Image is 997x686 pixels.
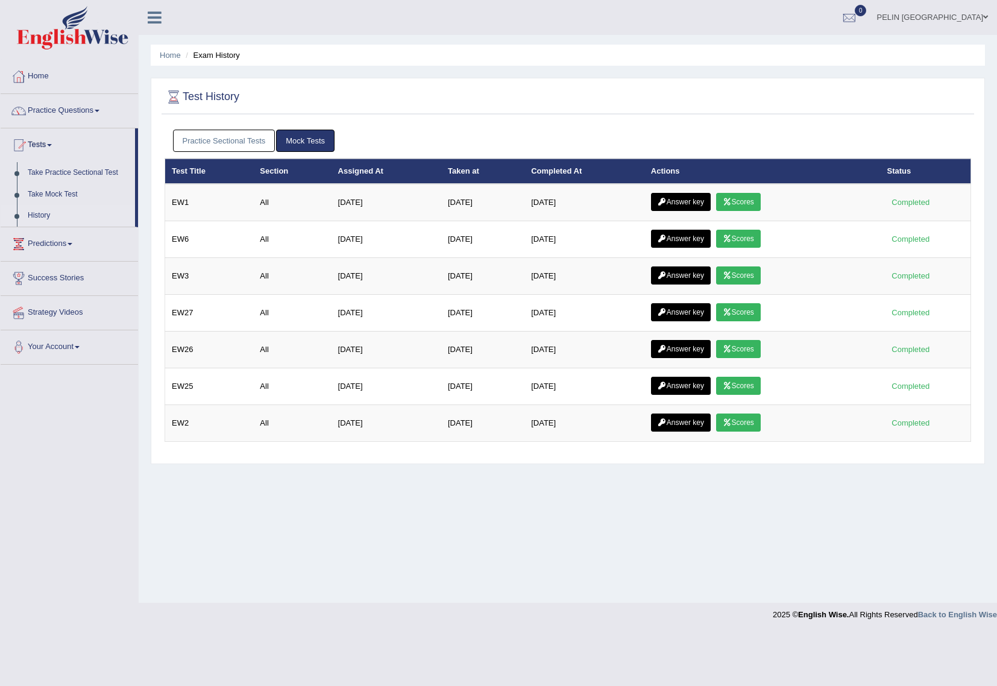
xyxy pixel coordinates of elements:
td: EW27 [165,295,254,332]
td: [DATE] [441,368,524,405]
td: EW26 [165,332,254,368]
td: [DATE] [332,295,441,332]
td: [DATE] [524,368,644,405]
td: [DATE] [332,258,441,295]
a: History [22,205,135,227]
a: Answer key [651,303,711,321]
a: Scores [716,193,761,211]
td: [DATE] [441,221,524,258]
div: Completed [887,343,934,356]
a: Practice Questions [1,94,138,124]
td: [DATE] [441,184,524,221]
th: Test Title [165,159,254,184]
div: Completed [887,233,934,245]
div: Completed [887,196,934,209]
td: [DATE] [332,405,441,442]
h2: Test History [165,88,239,106]
a: Answer key [651,266,711,285]
div: 2025 © All Rights Reserved [773,603,997,620]
a: Answer key [651,230,711,248]
td: EW2 [165,405,254,442]
td: All [253,332,331,368]
a: Take Practice Sectional Test [22,162,135,184]
th: Section [253,159,331,184]
a: Scores [716,230,761,248]
a: Your Account [1,330,138,360]
td: [DATE] [524,221,644,258]
a: Answer key [651,377,711,395]
a: Back to English Wise [918,610,997,619]
a: Predictions [1,227,138,257]
td: [DATE] [441,405,524,442]
div: Completed [887,306,934,319]
a: Scores [716,377,761,395]
td: [DATE] [332,184,441,221]
a: Answer key [651,193,711,211]
a: Tests [1,128,135,159]
td: [DATE] [441,258,524,295]
td: All [253,184,331,221]
td: EW3 [165,258,254,295]
a: Scores [716,266,761,285]
a: Scores [716,303,761,321]
a: Scores [716,414,761,432]
div: Completed [887,417,934,429]
td: [DATE] [332,368,441,405]
td: All [253,295,331,332]
a: Strategy Videos [1,296,138,326]
th: Assigned At [332,159,441,184]
td: [DATE] [332,332,441,368]
td: EW25 [165,368,254,405]
td: [DATE] [441,295,524,332]
td: [DATE] [524,258,644,295]
td: EW6 [165,221,254,258]
a: Take Mock Test [22,184,135,206]
td: EW1 [165,184,254,221]
td: All [253,368,331,405]
td: [DATE] [524,332,644,368]
a: Mock Tests [276,130,335,152]
a: Practice Sectional Tests [173,130,275,152]
td: All [253,405,331,442]
a: Success Stories [1,262,138,292]
td: [DATE] [332,221,441,258]
td: [DATE] [524,184,644,221]
a: Home [160,51,181,60]
a: Home [1,60,138,90]
a: Answer key [651,414,711,432]
th: Taken at [441,159,524,184]
td: [DATE] [441,332,524,368]
td: All [253,258,331,295]
div: Completed [887,380,934,392]
td: [DATE] [524,295,644,332]
td: All [253,221,331,258]
th: Actions [644,159,881,184]
th: Status [881,159,971,184]
li: Exam History [183,49,240,61]
a: Answer key [651,340,711,358]
span: 0 [855,5,867,16]
a: Scores [716,340,761,358]
strong: English Wise. [798,610,849,619]
td: [DATE] [524,405,644,442]
th: Completed At [524,159,644,184]
div: Completed [887,269,934,282]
